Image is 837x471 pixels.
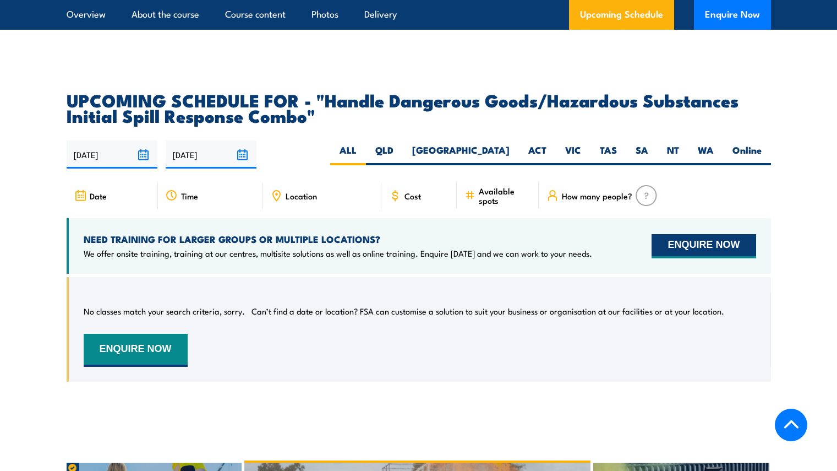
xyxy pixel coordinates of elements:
span: How many people? [562,191,632,201]
label: VIC [556,144,590,165]
h4: NEED TRAINING FOR LARGER GROUPS OR MULTIPLE LOCATIONS? [84,233,592,245]
span: Cost [404,191,421,201]
label: Online [723,144,771,165]
label: SA [626,144,658,165]
input: To date [166,140,256,169]
button: ENQUIRE NOW [84,334,188,367]
span: Location [286,191,317,201]
label: TAS [590,144,626,165]
span: Date [90,191,107,201]
label: WA [688,144,723,165]
span: Time [181,191,198,201]
label: ALL [330,144,366,165]
p: Can’t find a date or location? FSA can customise a solution to suit your business or organisation... [251,306,724,317]
h2: UPCOMING SCHEDULE FOR - "Handle Dangerous Goods/Hazardous Substances Initial Spill Response Combo" [67,92,771,123]
p: We offer onsite training, training at our centres, multisite solutions as well as online training... [84,248,592,259]
button: ENQUIRE NOW [652,234,756,258]
input: From date [67,140,157,169]
p: No classes match your search criteria, sorry. [84,306,245,317]
label: [GEOGRAPHIC_DATA] [403,144,519,165]
label: QLD [366,144,403,165]
label: ACT [519,144,556,165]
span: Available spots [479,186,531,205]
label: NT [658,144,688,165]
